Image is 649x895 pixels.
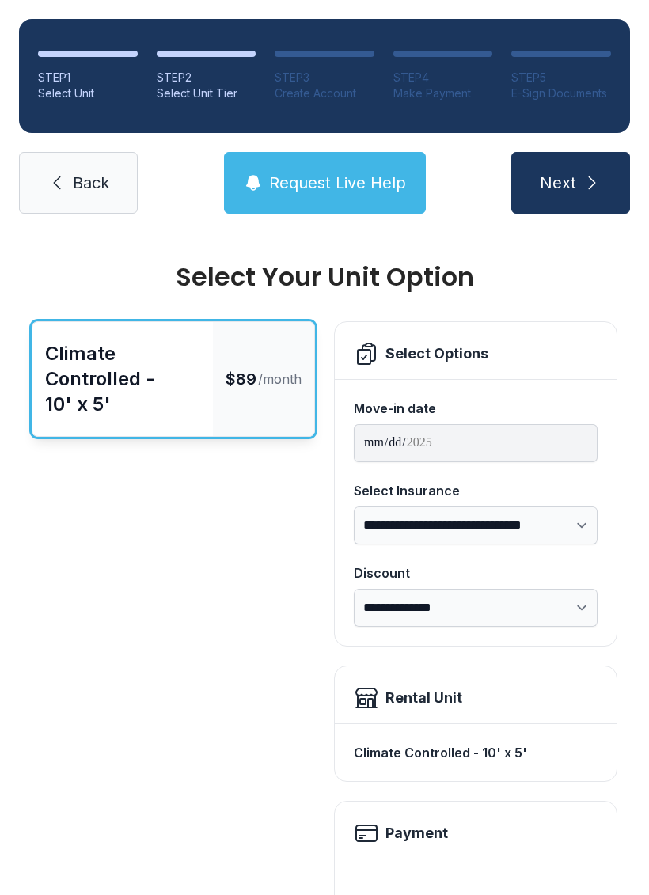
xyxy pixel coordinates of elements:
[226,368,256,390] span: $89
[354,563,598,582] div: Discount
[275,70,374,85] div: STEP 3
[73,172,109,194] span: Back
[45,341,200,417] div: Climate Controlled - 10' x 5'
[258,370,302,389] span: /month
[393,85,493,101] div: Make Payment
[354,481,598,500] div: Select Insurance
[157,70,256,85] div: STEP 2
[511,85,611,101] div: E-Sign Documents
[354,589,598,627] select: Discount
[32,264,617,290] div: Select Your Unit Option
[354,506,598,544] select: Select Insurance
[354,399,598,418] div: Move-in date
[393,70,493,85] div: STEP 4
[511,70,611,85] div: STEP 5
[385,687,462,709] div: Rental Unit
[354,737,598,768] div: Climate Controlled - 10' x 5'
[385,343,488,365] div: Select Options
[540,172,576,194] span: Next
[157,85,256,101] div: Select Unit Tier
[275,85,374,101] div: Create Account
[385,822,448,844] h2: Payment
[38,85,138,101] div: Select Unit
[38,70,138,85] div: STEP 1
[354,424,598,462] input: Move-in date
[269,172,406,194] span: Request Live Help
